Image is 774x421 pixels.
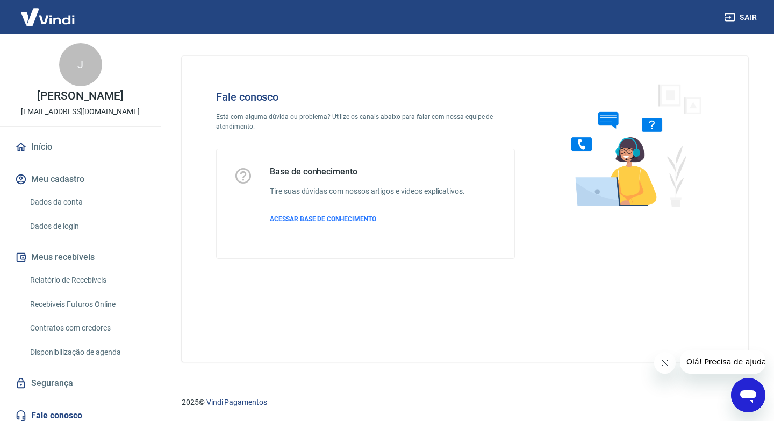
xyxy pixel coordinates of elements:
a: Recebíveis Futuros Online [26,293,148,315]
a: Segurança [13,371,148,395]
a: Disponibilização de agenda [26,341,148,363]
img: Fale conosco [550,73,713,217]
p: 2025 © [182,397,748,408]
a: Relatório de Recebíveis [26,269,148,291]
iframe: Fechar mensagem [654,352,676,374]
button: Sair [722,8,761,27]
p: [EMAIL_ADDRESS][DOMAIN_NAME] [21,106,140,117]
h6: Tire suas dúvidas com nossos artigos e vídeos explicativos. [270,186,465,197]
img: Vindi [13,1,83,33]
button: Meus recebíveis [13,245,148,269]
iframe: Mensagem da empresa [680,350,765,374]
a: Contratos com credores [26,317,148,339]
h4: Fale conosco [216,90,515,103]
span: Olá! Precisa de ajuda? [6,8,90,16]
a: Início [13,135,148,159]
a: Dados da conta [26,191,148,213]
span: ACESSAR BASE DE CONHECIMENTO [270,215,376,223]
div: J [59,43,102,86]
a: Dados de login [26,215,148,237]
a: ACESSAR BASE DE CONHECIMENTO [270,214,465,224]
iframe: Botão para abrir a janela de mensagens [731,378,765,412]
button: Meu cadastro [13,167,148,191]
p: Está com alguma dúvida ou problema? Utilize os canais abaixo para falar com nossa equipe de atend... [216,112,515,131]
a: Vindi Pagamentos [206,398,267,406]
p: [PERSON_NAME] [37,90,123,102]
h5: Base de conhecimento [270,166,465,177]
